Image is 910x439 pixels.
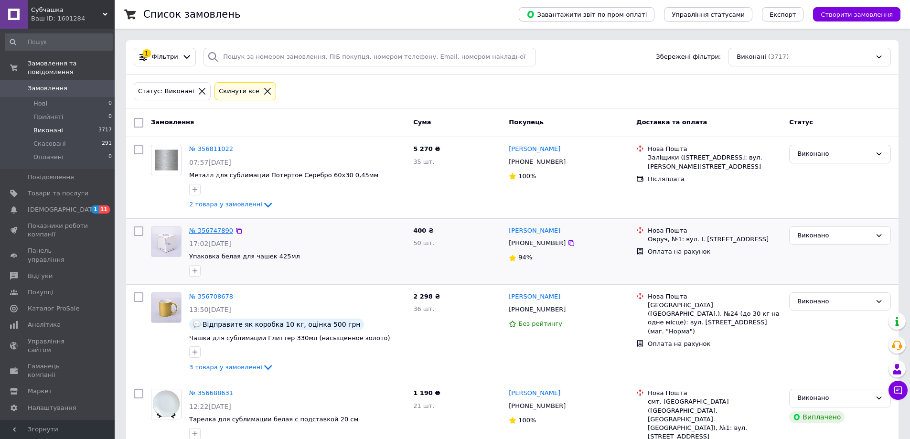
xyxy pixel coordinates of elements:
a: Упаковка белая для чашек 425мл [189,253,300,260]
span: 3 товара у замовленні [189,364,262,371]
div: Післяплата [648,175,782,183]
span: Замовлення та повідомлення [28,59,115,76]
span: 2 товара у замовленні [189,201,262,208]
span: Оплачені [33,153,64,161]
span: Фільтри [152,53,178,62]
span: 12:22[DATE] [189,403,231,410]
a: 2 товара у замовленні [189,201,274,208]
span: Гаманець компанії [28,362,88,379]
div: Нова Пошта [648,292,782,301]
div: [PHONE_NUMBER] [507,400,567,412]
span: Прийняті [33,113,63,121]
a: Фото товару [151,389,182,419]
input: Пошук за номером замовлення, ПІБ покупця, номером телефону, Email, номером накладної [203,48,536,66]
a: [PERSON_NAME] [509,389,560,398]
span: 400 ₴ [413,227,434,234]
a: 3 товара у замовленні [189,364,274,371]
span: Нові [33,99,47,108]
span: Маркет [28,387,52,396]
div: Оплата на рахунок [648,247,782,256]
div: [PHONE_NUMBER] [507,237,567,249]
span: 35 шт. [413,158,434,165]
div: [PHONE_NUMBER] [507,303,567,316]
div: Заліщики ([STREET_ADDRESS]: вул. [PERSON_NAME][STREET_ADDRESS] [648,153,782,171]
div: Виконано [797,149,871,159]
span: 100% [518,417,536,424]
span: Управління статусами [672,11,745,18]
span: 0 [108,153,112,161]
a: [PERSON_NAME] [509,226,560,236]
span: Створити замовлення [821,11,893,18]
span: 5 270 ₴ [413,145,440,152]
span: Каталог ProSale [28,304,79,313]
span: 0 [108,113,112,121]
div: Статус: Виконані [136,86,196,96]
div: Виконано [797,393,871,403]
span: Налаштування [28,404,76,412]
span: 21 шт. [413,402,434,409]
span: Товари та послуги [28,189,88,198]
span: 17:02[DATE] [189,240,231,247]
span: 2 298 ₴ [413,293,440,300]
span: Виконані [737,53,766,62]
span: Покупець [509,118,544,126]
span: Повідомлення [28,173,74,182]
span: Збережені фільтри: [656,53,721,62]
span: 94% [518,254,532,261]
span: Показники роботи компанії [28,222,88,239]
span: 11 [99,205,110,214]
span: 3717 [98,126,112,135]
span: Замовлення [151,118,194,126]
div: Оплата на рахунок [648,340,782,348]
span: 291 [102,139,112,148]
span: 13:50[DATE] [189,306,231,313]
div: Виконано [797,231,871,241]
span: Відгуки [28,272,53,280]
span: Доставка та оплата [636,118,707,126]
span: Експорт [770,11,796,18]
span: 50 шт. [413,239,434,246]
a: Фото товару [151,226,182,257]
span: Панель управління [28,246,88,264]
span: 1 190 ₴ [413,389,440,396]
a: № 356688631 [189,389,233,396]
button: Управління статусами [664,7,752,21]
div: [GEOGRAPHIC_DATA] ([GEOGRAPHIC_DATA].), №24 (до 30 кг на одне місце): вул. [STREET_ADDRESS] (маг.... [648,301,782,336]
div: Cкинути все [217,86,261,96]
span: 07:57[DATE] [189,159,231,166]
span: [DEMOGRAPHIC_DATA] [28,205,98,214]
img: Фото товару [155,145,177,175]
img: :speech_balloon: [193,321,201,328]
div: 1 [142,49,151,58]
span: 36 шт. [413,305,434,312]
span: (3717) [768,53,789,60]
a: Створити замовлення [803,11,900,18]
span: Управління сайтом [28,337,88,354]
img: Фото товару [151,293,181,322]
div: Ваш ID: 1601284 [31,14,115,23]
img: Фото товару [151,227,181,257]
button: Створити замовлення [813,7,900,21]
a: № 356811022 [189,145,233,152]
div: Нова Пошта [648,145,782,153]
a: Чашка для сублимации Глиттер 330мл (насыщенное золото) [189,334,390,342]
div: Виконано [797,297,871,307]
a: Тарелка для сублимации белая с подставкой 20 см [189,416,358,423]
span: Статус [789,118,813,126]
div: Виплачено [789,411,845,423]
span: 0 [108,99,112,108]
h1: Список замовлень [143,9,240,20]
div: Нова Пошта [648,389,782,397]
a: [PERSON_NAME] [509,145,560,154]
input: Пошук [5,33,113,51]
a: Металл для сублимации Потертое Серебро 60х30 0,45мм [189,171,378,179]
span: 1 [91,205,99,214]
a: Фото товару [151,292,182,323]
div: [PHONE_NUMBER] [507,156,567,168]
span: Cума [413,118,431,126]
a: [PERSON_NAME] [509,292,560,301]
